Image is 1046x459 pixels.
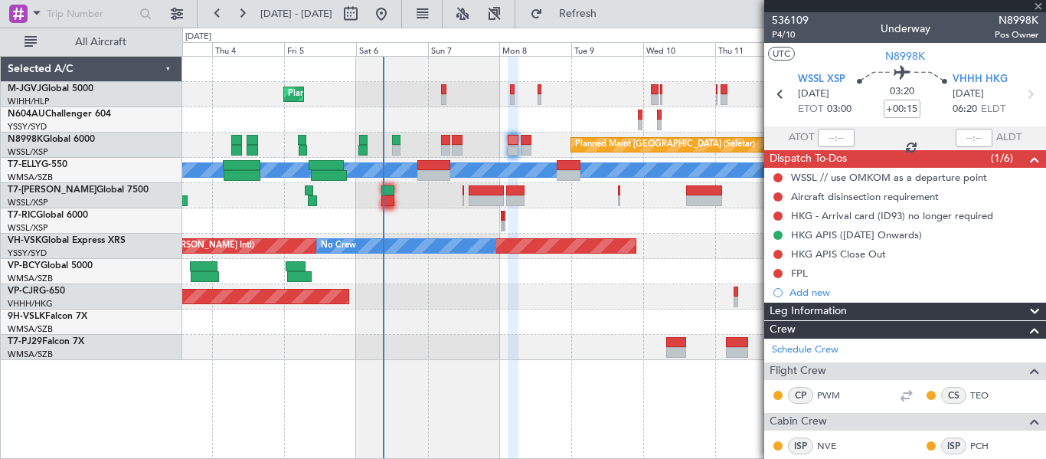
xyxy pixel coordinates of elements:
span: P4/10 [772,28,809,41]
div: Planned Maint [GEOGRAPHIC_DATA] (Seletar) [288,83,468,106]
div: Planned Maint [GEOGRAPHIC_DATA] (Seletar) [575,133,755,156]
div: Fri 5 [284,42,356,56]
a: M-JGVJGlobal 5000 [8,84,93,93]
div: Underway [881,21,930,37]
div: Sat 6 [356,42,428,56]
a: 9H-VSLKFalcon 7X [8,312,87,321]
div: Tue 9 [571,42,643,56]
span: VHHH HKG [953,72,1008,87]
a: YSSY/SYD [8,121,47,133]
span: Flight Crew [770,362,826,380]
div: WSSL // use OMKOM as a departure point [791,171,987,184]
span: T7-RIC [8,211,36,220]
span: ELDT [981,102,1005,117]
span: 06:20 [953,102,977,117]
span: VP-BCY [8,261,41,270]
span: ATOT [789,130,814,146]
span: T7-PJ29 [8,337,42,346]
div: ISP [788,438,813,454]
span: 03:20 [890,84,914,100]
div: HKG APIS Close Out [791,248,886,261]
span: 536109 [772,12,809,28]
div: [DATE] [185,31,211,44]
a: T7-PJ29Falcon 7X [8,337,84,346]
a: WSSL/XSP [8,222,48,234]
a: VP-CJRG-650 [8,287,65,296]
a: VHHH/HKG [8,298,53,310]
span: WSSL XSP [798,72,845,87]
a: T7-ELLYG-550 [8,160,67,169]
div: FPL [791,267,808,280]
span: Pos Owner [995,28,1038,41]
span: Dispatch To-Dos [770,150,847,168]
div: Wed 10 [643,42,715,56]
span: [DATE] [798,87,829,102]
span: N8998K [885,48,925,64]
a: N8998KGlobal 6000 [8,135,95,144]
button: Refresh [523,2,615,26]
div: Sun 7 [428,42,500,56]
a: T7-[PERSON_NAME]Global 7500 [8,185,149,195]
span: N8998K [995,12,1038,28]
a: WMSA/SZB [8,349,53,360]
a: PWM [817,389,852,402]
a: WSSL/XSP [8,197,48,208]
span: N604AU [8,110,45,119]
span: 03:00 [827,102,852,117]
span: T7-ELLY [8,160,41,169]
span: [DATE] - [DATE] [260,7,332,21]
div: ISP [941,438,966,454]
span: All Aircraft [40,37,162,48]
a: VP-BCYGlobal 5000 [8,261,93,270]
a: WMSA/SZB [8,323,53,335]
span: VP-CJR [8,287,39,296]
div: CP [788,387,813,404]
span: [DATE] [953,87,984,102]
span: ETOT [798,102,823,117]
a: N604AUChallenger 604 [8,110,111,119]
div: Add new [789,286,1038,299]
a: PCH [970,439,1005,453]
span: VH-VSK [8,236,41,245]
button: UTC [768,47,795,61]
span: Leg Information [770,303,847,320]
div: Thu 11 [715,42,787,56]
span: Refresh [546,8,610,19]
div: HKG APIS ([DATE] Onwards) [791,228,922,241]
a: T7-RICGlobal 6000 [8,211,88,220]
a: WMSA/SZB [8,273,53,284]
span: T7-[PERSON_NAME] [8,185,96,195]
span: (1/6) [991,150,1013,166]
a: NVE [817,439,852,453]
div: CS [941,387,966,404]
div: Mon 8 [499,42,571,56]
span: Crew [770,321,796,339]
a: Schedule Crew [772,343,838,358]
a: VH-VSKGlobal Express XRS [8,236,126,245]
a: WSSL/XSP [8,146,48,158]
a: WMSA/SZB [8,172,53,183]
div: HKG - Arrival card (ID93) no longer required [791,209,993,222]
span: ALDT [996,130,1021,146]
span: N8998K [8,135,43,144]
a: TEO [970,389,1005,402]
span: Cabin Crew [770,413,827,431]
button: All Aircraft [17,30,166,54]
div: Aircraft disinsection requirement [791,190,939,203]
div: No Crew [321,234,356,257]
input: Trip Number [47,2,135,25]
div: Thu 4 [212,42,284,56]
a: YSSY/SYD [8,248,47,259]
span: 9H-VSLK [8,312,45,321]
span: M-JGVJ [8,84,41,93]
a: WIHH/HLP [8,96,50,107]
